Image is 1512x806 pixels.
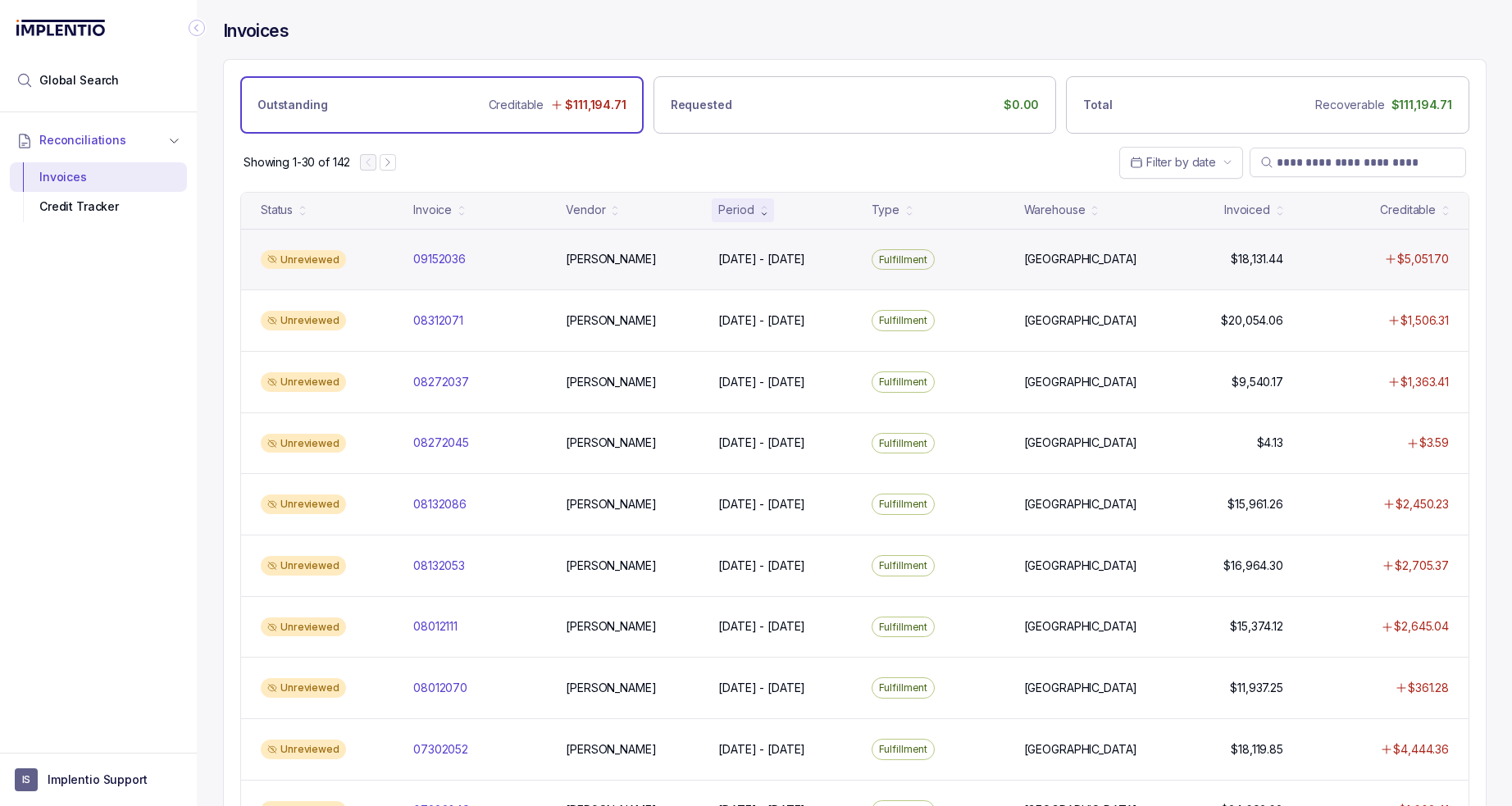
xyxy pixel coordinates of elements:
[261,678,346,698] div: Unreviewed
[261,202,293,218] div: Status
[23,192,174,221] div: Credit Tracker
[23,162,174,192] div: Invoices
[1391,97,1452,113] p: $111,194.71
[566,374,656,390] p: [PERSON_NAME]
[1083,97,1112,113] p: Total
[1393,741,1449,758] p: $4,444.36
[1231,251,1283,267] p: $18,131.44
[879,435,928,452] p: Fulfillment
[413,202,452,218] div: Invoice
[244,154,350,171] p: Showing 1-30 of 142
[1146,155,1216,169] span: Filter by date
[1024,202,1086,218] div: Warehouse
[566,558,656,574] p: [PERSON_NAME]
[1395,558,1449,574] p: $2,705.37
[261,434,346,453] div: Unreviewed
[413,251,466,267] p: 09152036
[15,768,182,791] button: User initialsImplentio Support
[1024,496,1138,512] p: [GEOGRAPHIC_DATA]
[718,558,805,574] p: [DATE] - [DATE]
[261,494,346,514] div: Unreviewed
[1400,374,1449,390] p: $1,363.41
[1119,147,1243,178] button: Date Range Picker
[718,496,805,512] p: [DATE] - [DATE]
[879,680,928,696] p: Fulfillment
[879,558,928,574] p: Fulfillment
[413,741,468,758] p: 07302052
[1024,741,1138,758] p: [GEOGRAPHIC_DATA]
[223,20,289,43] h4: Invoices
[1419,435,1449,451] p: $3.59
[261,617,346,637] div: Unreviewed
[257,97,327,113] p: Outstanding
[1223,558,1283,574] p: $16,964.30
[879,374,928,390] p: Fulfillment
[1024,618,1138,635] p: [GEOGRAPHIC_DATA]
[1231,741,1283,758] p: $18,119.85
[1024,374,1138,390] p: [GEOGRAPHIC_DATA]
[566,741,656,758] p: [PERSON_NAME]
[413,435,469,451] p: 08272045
[1024,435,1138,451] p: [GEOGRAPHIC_DATA]
[1130,154,1216,171] search: Date Range Picker
[718,312,805,329] p: [DATE] - [DATE]
[879,312,928,329] p: Fulfillment
[1400,312,1449,329] p: $1,506.31
[1230,618,1283,635] p: $15,374.12
[1024,558,1138,574] p: [GEOGRAPHIC_DATA]
[718,251,805,267] p: [DATE] - [DATE]
[15,768,38,791] span: User initials
[413,680,467,696] p: 08012070
[1221,312,1283,329] p: $20,054.06
[413,312,463,329] p: 08312071
[1257,435,1283,451] p: $4.13
[879,741,928,758] p: Fulfillment
[718,680,805,696] p: [DATE] - [DATE]
[718,202,754,218] div: Period
[1230,680,1283,696] p: $11,937.25
[187,18,207,38] div: Collapse Icon
[1394,618,1449,635] p: $2,645.04
[1397,251,1449,267] p: $5,051.70
[566,202,605,218] div: Vendor
[261,740,346,759] div: Unreviewed
[1024,251,1138,267] p: [GEOGRAPHIC_DATA]
[261,372,346,392] div: Unreviewed
[566,496,656,512] p: [PERSON_NAME]
[566,618,656,635] p: [PERSON_NAME]
[879,619,928,635] p: Fulfillment
[718,618,805,635] p: [DATE] - [DATE]
[380,154,396,171] button: Next Page
[1396,496,1449,512] p: $2,450.23
[261,250,346,270] div: Unreviewed
[489,97,544,113] p: Creditable
[413,374,469,390] p: 08272037
[718,374,805,390] p: [DATE] - [DATE]
[1224,202,1270,218] div: Invoiced
[1004,97,1039,113] p: $0.00
[1227,496,1283,512] p: $15,961.26
[1315,97,1384,113] p: Recoverable
[565,97,626,113] p: $111,194.71
[879,496,928,512] p: Fulfillment
[39,72,119,89] span: Global Search
[39,132,126,148] span: Reconciliations
[48,772,148,788] p: Implentio Support
[244,154,350,171] div: Remaining page entries
[261,556,346,576] div: Unreviewed
[718,435,805,451] p: [DATE] - [DATE]
[1232,374,1283,390] p: $9,540.17
[718,741,805,758] p: [DATE] - [DATE]
[566,680,656,696] p: [PERSON_NAME]
[10,122,187,158] button: Reconciliations
[1024,680,1138,696] p: [GEOGRAPHIC_DATA]
[879,252,928,268] p: Fulfillment
[413,618,458,635] p: 08012111
[872,202,899,218] div: Type
[566,435,656,451] p: [PERSON_NAME]
[1408,680,1449,696] p: $361.28
[413,496,467,512] p: 08132086
[10,159,187,225] div: Reconciliations
[566,312,656,329] p: [PERSON_NAME]
[261,311,346,330] div: Unreviewed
